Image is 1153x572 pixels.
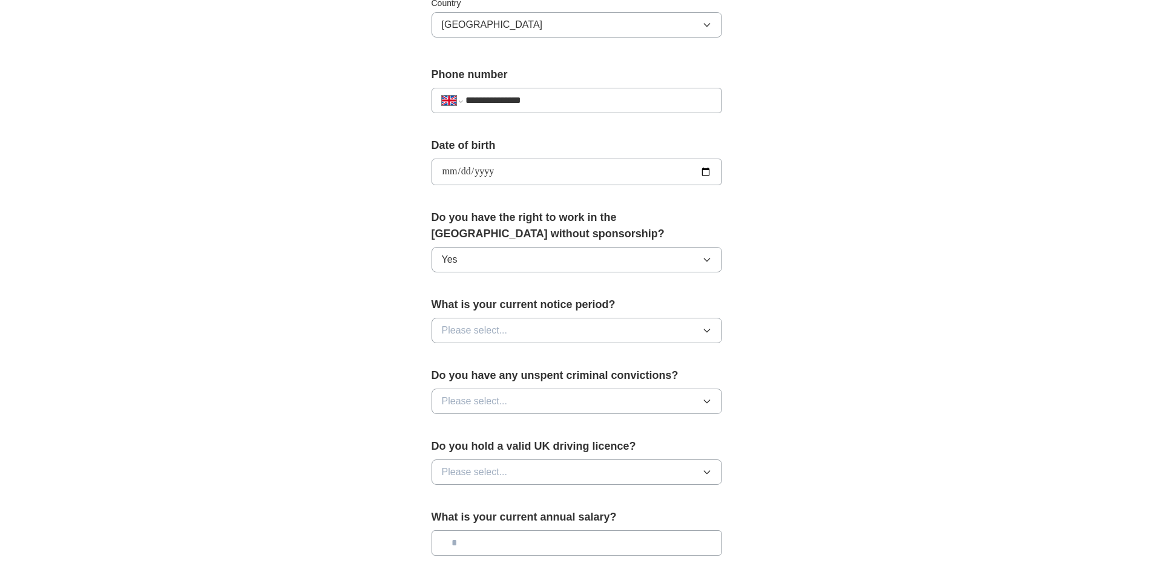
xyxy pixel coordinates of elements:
[442,18,543,32] span: [GEOGRAPHIC_DATA]
[442,465,508,479] span: Please select...
[432,318,722,343] button: Please select...
[432,137,722,154] label: Date of birth
[432,12,722,38] button: [GEOGRAPHIC_DATA]
[432,509,722,525] label: What is your current annual salary?
[432,389,722,414] button: Please select...
[442,252,458,267] span: Yes
[432,367,722,384] label: Do you have any unspent criminal convictions?
[432,438,722,455] label: Do you hold a valid UK driving licence?
[432,67,722,83] label: Phone number
[432,247,722,272] button: Yes
[432,297,722,313] label: What is your current notice period?
[442,394,508,409] span: Please select...
[442,323,508,338] span: Please select...
[432,459,722,485] button: Please select...
[432,209,722,242] label: Do you have the right to work in the [GEOGRAPHIC_DATA] without sponsorship?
